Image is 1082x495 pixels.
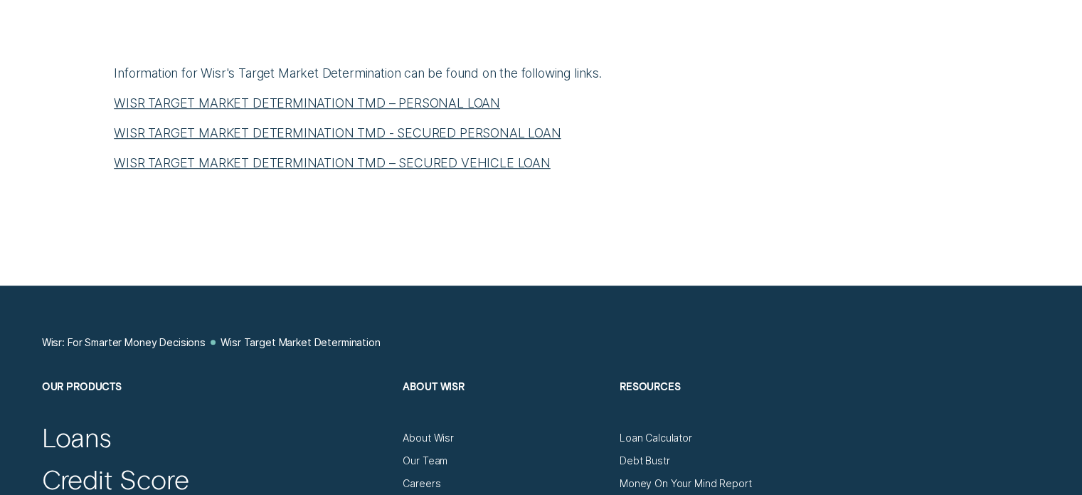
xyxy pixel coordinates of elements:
a: WISR TARGET MARKET DETERMINATION TMD – SECURED VEHICLE LOAN [114,155,551,170]
h2: About Wisr [403,380,607,432]
a: Loan Calculator [620,432,692,444]
h2: Our Products [42,380,391,432]
a: Wisr Target Market Determination [221,336,380,349]
a: WISR TARGET MARKET DETERMINATION TMD – PERSONAL LOAN [114,95,500,110]
p: Information for Wisr's Target Market Determination can be found on the following links. [114,65,968,82]
a: Our Team [403,454,447,467]
a: About Wisr [403,432,454,444]
a: WISR TARGET MARKET DETERMINATION TMD - SECURED PERSONAL LOAN [114,125,561,140]
a: Careers [403,477,440,490]
a: Loans [42,421,112,454]
a: Wisr: For Smarter Money Decisions [42,336,206,349]
a: Money On Your Mind Report [620,477,751,490]
a: Debt Bustr [620,454,670,467]
h2: Resources [620,380,824,432]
